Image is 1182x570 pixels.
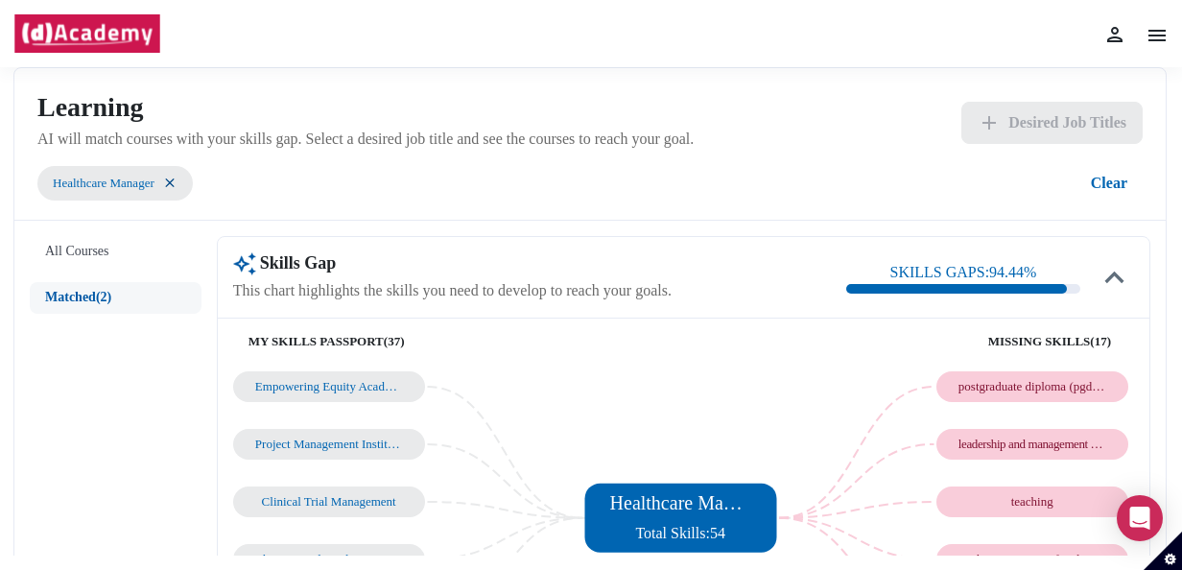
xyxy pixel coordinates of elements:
p: AI will match courses with your skills gap. Select a desired job title and see the courses to rea... [37,128,694,151]
div: Clinical Trial Management [255,494,403,510]
div: teaching [958,494,1106,510]
g: Edge from 5 to 8 [779,502,934,518]
div: leadership and management skills [958,437,1106,452]
div: Empowering Equity Academy Certificate [255,379,403,394]
img: icon [1096,258,1134,297]
g: Edge from 5 to 7 [779,444,934,518]
div: Project Management Institute (PMI) Certifications [255,437,403,452]
button: Add desired job titles [961,102,1143,144]
div: postgraduate diploma (pgdip) [958,379,1106,394]
div: Healthcare Manager [53,174,154,193]
g: Edge from 3 to 5 [427,518,582,559]
h5: Healthcare Manager [610,491,751,514]
img: brand [13,14,161,53]
g: Edge from 5 to 6 [779,387,934,518]
g: Edge from 1 to 5 [427,444,582,518]
div: SKILLS GAPS: 94.44 % [890,261,1037,284]
h3: Skills Gap [233,252,672,275]
g: Edge from 2 to 5 [427,502,582,518]
g: Edge from 0 to 5 [427,387,582,518]
h5: MY SKILLS PASSPORT (37) [248,334,680,349]
h3: Learning [37,91,694,124]
h5: MISSING SKILLS (17) [679,334,1111,349]
p: This chart highlights the skills you need to develop to reach your goals. [233,279,672,302]
span: Desired Job Titles [1008,111,1126,134]
button: Set cookie preferences [1144,532,1182,570]
img: menu [1146,24,1169,47]
span: Total Skills: 54 [635,525,725,541]
div: Open Intercom Messenger [1117,495,1163,541]
img: ... [162,175,177,191]
button: Clear [1076,162,1143,204]
button: Matched(2) [30,282,201,314]
g: Edge from 5 to 9 [779,518,934,559]
button: All Courses [30,236,201,268]
div: apply context specific clinical competences [958,552,1106,567]
img: myProfile [1103,23,1126,46]
div: Electronic Clinical Research Information System (ECRIS) [255,552,403,567]
img: AI Course Suggestion [233,252,256,275]
img: add icon [978,111,1001,134]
